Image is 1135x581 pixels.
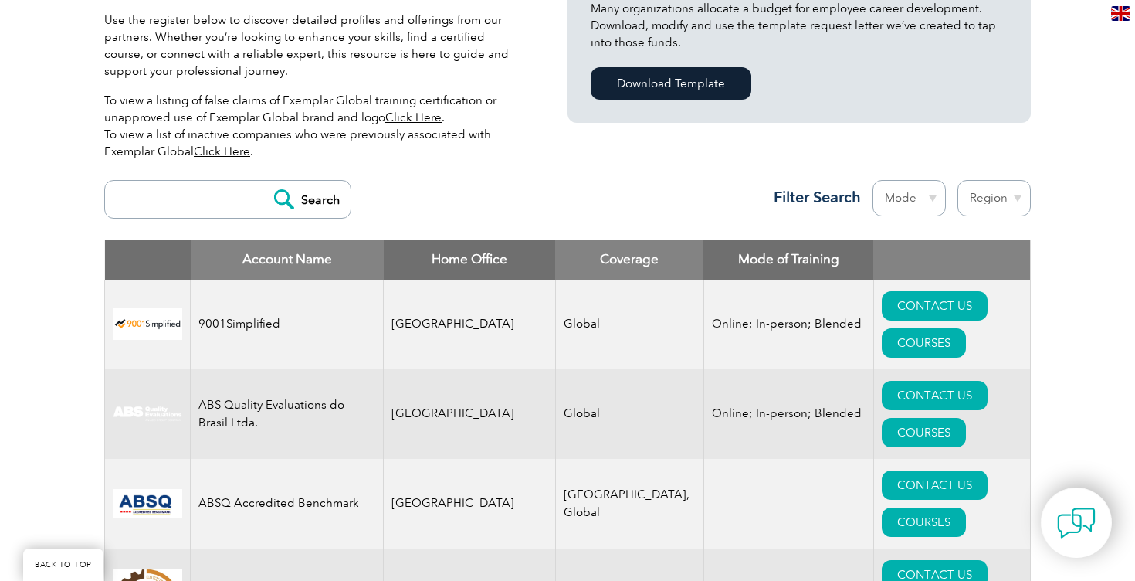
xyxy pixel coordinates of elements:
[194,144,250,158] a: Click Here
[764,188,861,207] h3: Filter Search
[385,110,442,124] a: Click Here
[266,181,351,218] input: Search
[882,418,966,447] a: COURSES
[555,280,703,369] td: Global
[555,240,703,280] th: Coverage: activate to sort column ascending
[384,459,556,549] td: [GEOGRAPHIC_DATA]
[191,240,384,280] th: Account Name: activate to sort column descending
[191,369,384,459] td: ABS Quality Evaluations do Brasil Ltda.
[882,508,966,537] a: COURSES
[113,406,182,423] img: c92924ac-d9bc-ea11-a814-000d3a79823d-logo.jpg
[703,280,873,369] td: Online; In-person; Blended
[591,67,751,100] a: Download Template
[191,459,384,549] td: ABSQ Accredited Benchmark
[882,291,988,321] a: CONTACT US
[384,369,556,459] td: [GEOGRAPHIC_DATA]
[104,92,521,160] p: To view a listing of false claims of Exemplar Global training certification or unapproved use of ...
[384,280,556,369] td: [GEOGRAPHIC_DATA]
[1111,6,1130,21] img: en
[104,12,521,80] p: Use the register below to discover detailed profiles and offerings from our partners. Whether you...
[555,369,703,459] td: Global
[113,489,182,518] img: cc24547b-a6e0-e911-a812-000d3a795b83-logo.png
[1057,504,1096,542] img: contact-chat.png
[882,328,966,358] a: COURSES
[191,280,384,369] td: 9001Simplified
[384,240,556,280] th: Home Office: activate to sort column ascending
[703,369,873,459] td: Online; In-person; Blended
[882,381,988,410] a: CONTACT US
[882,471,988,500] a: CONTACT US
[703,240,873,280] th: Mode of Training: activate to sort column ascending
[113,308,182,340] img: 37c9c059-616f-eb11-a812-002248153038-logo.png
[23,549,103,581] a: BACK TO TOP
[873,240,1030,280] th: : activate to sort column ascending
[555,459,703,549] td: [GEOGRAPHIC_DATA], Global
